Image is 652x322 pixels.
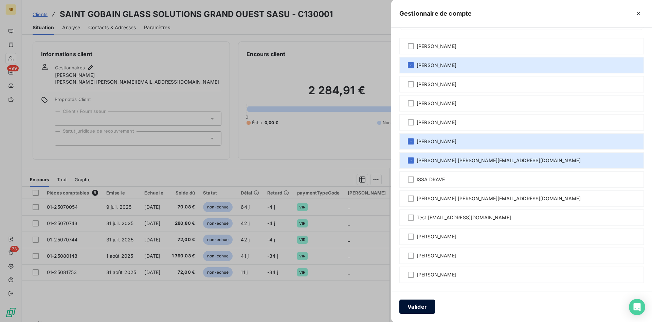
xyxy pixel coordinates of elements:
[417,43,456,50] span: [PERSON_NAME]
[417,252,456,259] span: [PERSON_NAME]
[417,62,456,69] span: [PERSON_NAME]
[629,299,645,315] div: Open Intercom Messenger
[417,214,511,221] span: Test [EMAIL_ADDRESS][DOMAIN_NAME]
[417,138,456,145] span: [PERSON_NAME]
[417,81,456,88] span: [PERSON_NAME]
[417,176,445,183] span: ISSA DRAVE
[399,9,472,18] h5: Gestionnaire de compte
[417,195,581,202] span: [PERSON_NAME] [PERSON_NAME][EMAIL_ADDRESS][DOMAIN_NAME]
[417,157,581,164] span: [PERSON_NAME] [PERSON_NAME][EMAIL_ADDRESS][DOMAIN_NAME]
[417,100,456,107] span: [PERSON_NAME]
[417,119,456,126] span: [PERSON_NAME]
[399,300,435,314] button: Valider
[417,271,456,278] span: [PERSON_NAME]
[417,233,456,240] span: [PERSON_NAME]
